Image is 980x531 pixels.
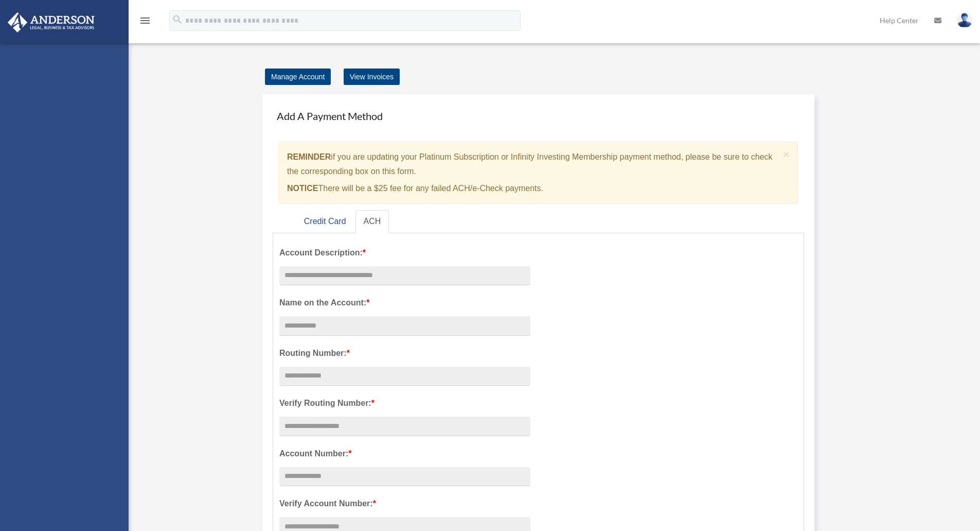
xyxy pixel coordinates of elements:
[279,396,530,410] label: Verify Routing Number:
[279,447,530,461] label: Account Number:
[139,18,151,27] a: menu
[279,496,530,511] label: Verify Account Number:
[287,184,318,193] strong: NOTICE
[273,105,804,127] h4: Add A Payment Method
[783,148,790,160] span: ×
[5,12,98,32] img: Anderson Advisors Platinum Portal
[279,346,530,361] label: Routing Number:
[287,152,331,161] strong: REMINDER
[172,14,183,25] i: search
[344,68,400,85] a: View Invoices
[957,13,972,28] img: User Pic
[783,149,790,160] button: Close
[287,181,779,196] p: There will be a $25 fee for any failed ACH/e-Check payments.
[279,246,530,260] label: Account Description:
[296,210,354,233] a: Credit Card
[139,14,151,27] i: menu
[279,142,798,204] div: if you are updating your Platinum Subscription or Infinity Investing Membership payment method, p...
[265,68,331,85] a: Manage Account
[355,210,389,233] a: ACH
[279,296,530,310] label: Name on the Account:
